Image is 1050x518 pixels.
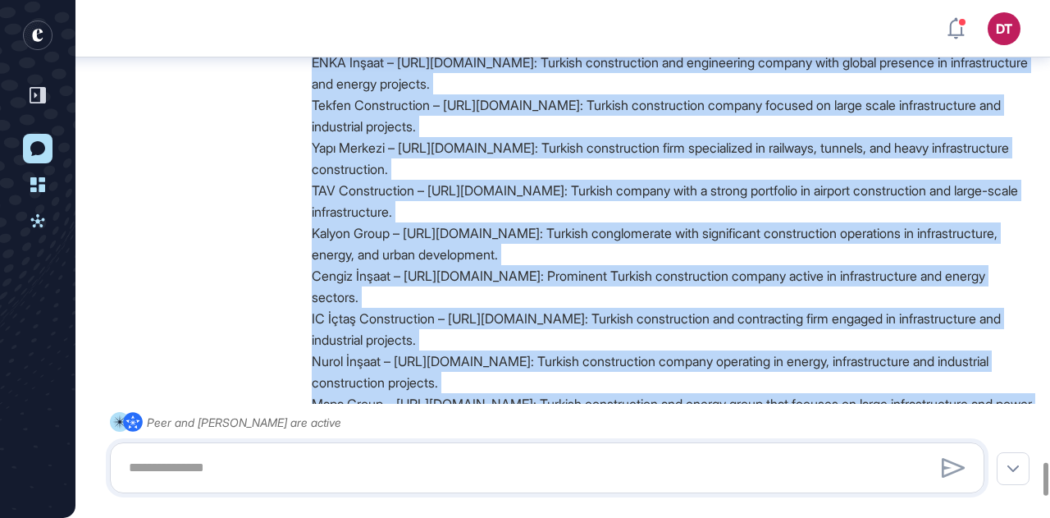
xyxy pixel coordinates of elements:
[312,180,1034,222] li: TAV Construction – [URL][DOMAIN_NAME]: Turkish company with a strong portfolio in airport constru...
[23,21,52,50] div: entrapeer-logo
[312,393,1034,436] li: Mapa Group – [URL][DOMAIN_NAME]: Turkish construction and energy group that focuses on large infr...
[312,137,1034,180] li: Yapı Merkezi – [URL][DOMAIN_NAME]: Turkish construction firm specialized in railways, tunnels, an...
[312,52,1034,94] li: ENKA İnşaat – [URL][DOMAIN_NAME]: Turkish construction and engineering company with global presen...
[312,308,1034,351] li: IC İçtaş Construction – [URL][DOMAIN_NAME]: Turkish construction and contracting firm engaged in ...
[312,222,1034,265] li: Kalyon Group – [URL][DOMAIN_NAME]: Turkish conglomerate with significant construction operations ...
[312,94,1034,137] li: Tekfen Construction – [URL][DOMAIN_NAME]: Turkish construction company focused on large scale inf...
[312,265,1034,308] li: Cengiz İnşaat – [URL][DOMAIN_NAME]: Prominent Turkish construction company active in infrastructu...
[312,351,1034,393] li: Nurol İnşaat – [URL][DOMAIN_NAME]: Turkish construction company operating in energy, infrastructu...
[988,12,1020,45] button: DT
[147,412,341,433] div: Peer and [PERSON_NAME] are active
